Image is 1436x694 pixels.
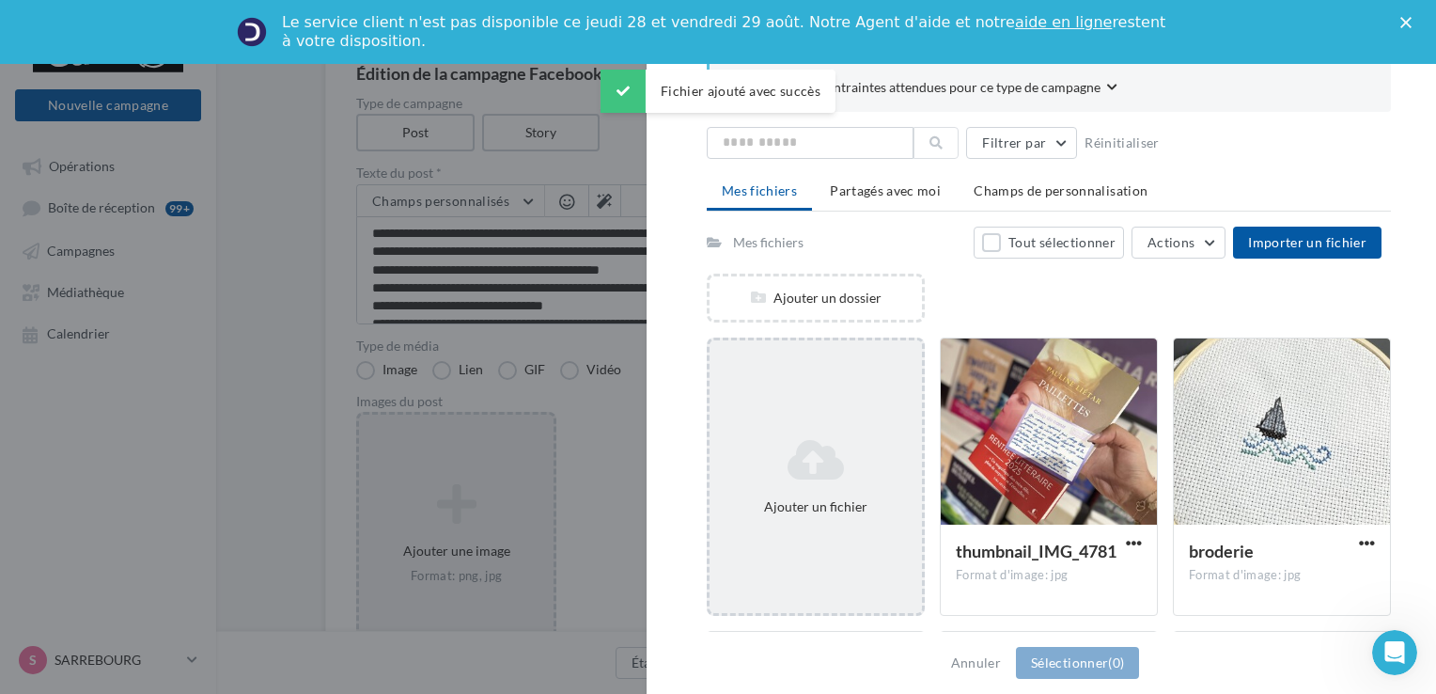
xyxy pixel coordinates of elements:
span: thumbnail_IMG_4781 [956,541,1116,561]
div: Format d'image: jpg [956,567,1142,584]
button: Actions [1132,227,1225,259]
button: Consulter les contraintes attendues pour ce type de campagne [740,77,1117,101]
button: Sélectionner(0) [1016,647,1139,679]
div: Ajouter un fichier [717,497,914,516]
span: Consulter les contraintes attendues pour ce type de campagne [740,78,1100,97]
div: Fichier ajouté avec succès [601,70,835,113]
img: Profile image for Service-Client [237,17,267,47]
a: aide en ligne [1015,13,1112,31]
span: (0) [1108,655,1124,670]
button: Tout sélectionner [974,227,1124,259]
span: Partagés avec moi [830,182,941,198]
div: Format d'image: jpg [1189,567,1375,584]
iframe: Intercom live chat [1372,630,1417,675]
button: Annuler [944,652,1008,674]
div: Mes fichiers [733,233,804,252]
div: Fermer [1400,17,1419,28]
span: Importer un fichier [1248,234,1366,250]
div: Ajouter un dossier [710,289,922,308]
button: Réinitialiser [1077,132,1167,154]
span: Mes fichiers [722,182,797,198]
span: Actions [1147,234,1194,250]
div: Le service client n'est pas disponible ce jeudi 28 et vendredi 29 août. Notre Agent d'aide et not... [282,13,1169,51]
span: broderie [1189,541,1254,561]
button: Filtrer par [966,127,1077,159]
span: Champs de personnalisation [974,182,1147,198]
button: Importer un fichier [1233,227,1381,259]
